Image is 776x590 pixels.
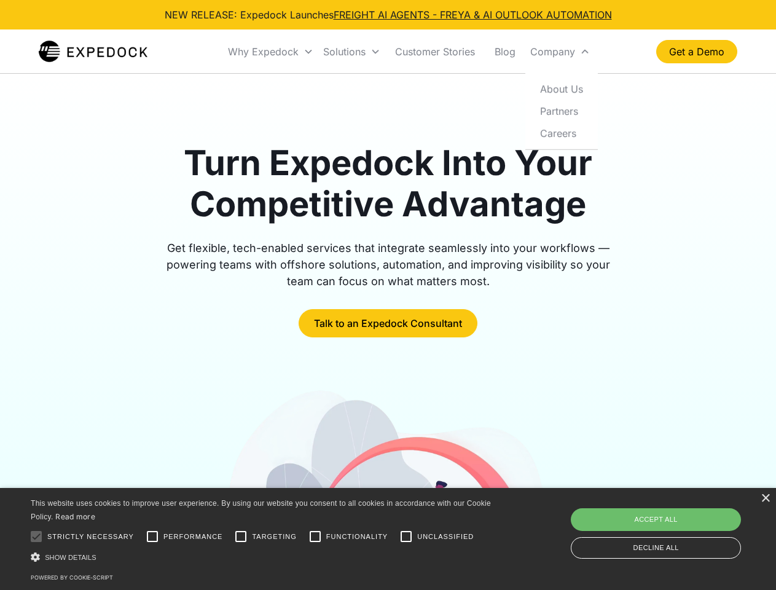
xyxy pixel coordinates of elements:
[228,45,299,58] div: Why Expedock
[163,532,223,542] span: Performance
[326,532,388,542] span: Functionality
[530,77,593,100] a: About Us
[165,7,612,22] div: NEW RELEASE: Expedock Launches
[31,551,495,564] div: Show details
[47,532,134,542] span: Strictly necessary
[530,45,575,58] div: Company
[334,9,612,21] a: FREIGHT AI AGENTS - FREYA & AI OUTLOOK AUTOMATION
[223,31,318,73] div: Why Expedock
[417,532,474,542] span: Unclassified
[525,73,598,149] nav: Company
[31,574,113,581] a: Powered by cookie-script
[323,45,366,58] div: Solutions
[45,554,96,561] span: Show details
[318,31,385,73] div: Solutions
[530,100,593,122] a: Partners
[31,499,491,522] span: This website uses cookies to improve user experience. By using our website you consent to all coo...
[385,31,485,73] a: Customer Stories
[252,532,296,542] span: Targeting
[485,31,525,73] a: Blog
[152,240,624,289] div: Get flexible, tech-enabled services that integrate seamlessly into your workflows — powering team...
[39,39,147,64] a: home
[656,40,737,63] a: Get a Demo
[525,31,595,73] div: Company
[152,143,624,225] h1: Turn Expedock Into Your Competitive Advantage
[530,122,593,144] a: Careers
[39,39,147,64] img: Expedock Logo
[55,512,95,521] a: Read more
[299,309,477,337] a: Talk to an Expedock Consultant
[571,457,776,590] iframe: Chat Widget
